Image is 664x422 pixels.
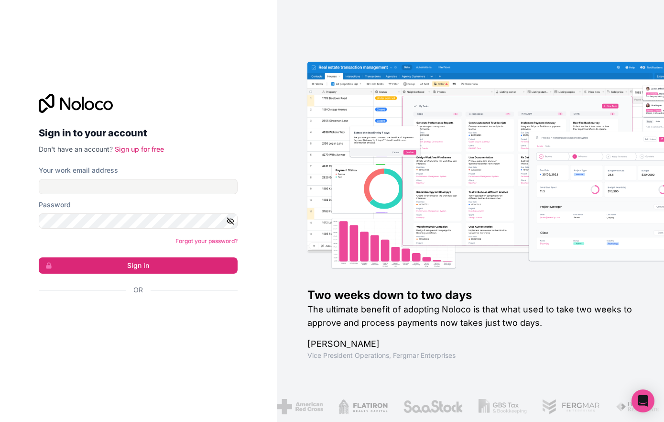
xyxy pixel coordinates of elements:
img: /assets/gbstax-C-GtDUiK.png [478,399,527,414]
h1: Two weeks down to two days [307,288,633,303]
h1: [PERSON_NAME] [307,337,633,351]
span: Don't have an account? [39,145,113,153]
iframe: Sign in with Google Button [34,305,235,326]
a: Forgot your password? [175,237,238,244]
h2: Sign in to your account [39,124,238,142]
input: Email address [39,179,238,194]
span: Or [133,285,143,295]
img: /assets/fiera-fwj2N5v4.png [616,399,661,414]
img: /assets/saastock-C6Zbiodz.png [403,399,463,414]
img: /assets/american-red-cross-BAupjrZR.png [276,399,323,414]
h1: Vice President Operations , Fergmar Enterprises [307,351,633,360]
div: Open Intercom Messenger [631,389,654,412]
input: Password [39,213,238,229]
label: Your work email address [39,166,118,175]
a: Sign up for free [115,145,164,153]
label: Password [39,200,71,210]
img: /assets/flatiron-C8eUkumj.png [338,399,388,414]
h2: The ultimate benefit of adopting Noloco is that what used to take two weeks to approve and proces... [307,303,633,330]
img: /assets/fergmar-CudnrXN5.png [542,399,600,414]
button: Sign in [39,257,238,274]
